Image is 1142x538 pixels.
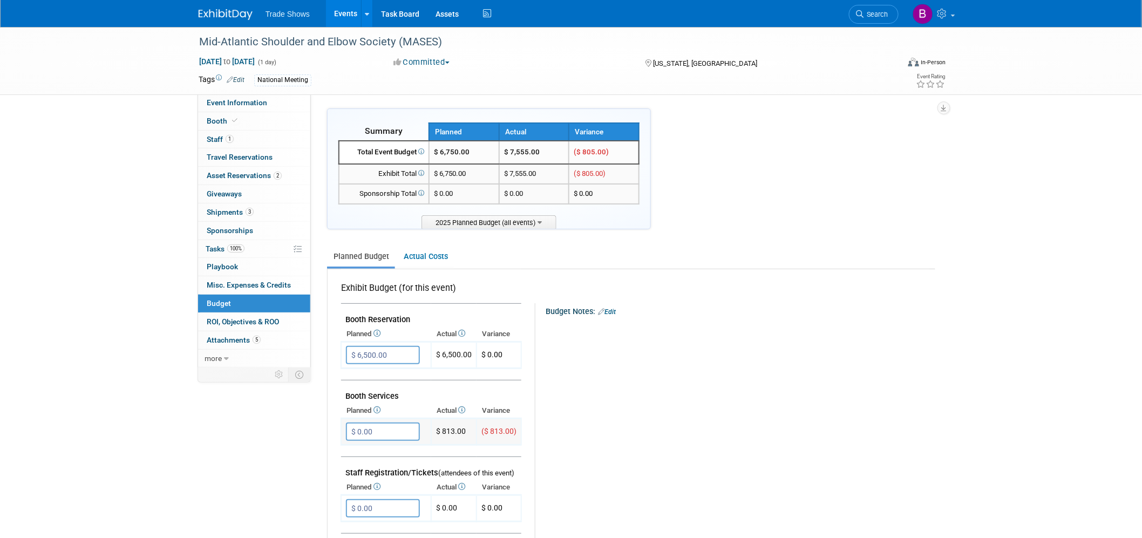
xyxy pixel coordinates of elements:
[207,226,253,235] span: Sponsorships
[429,123,499,141] th: Planned
[246,208,254,216] span: 3
[499,184,569,204] td: $ 0.00
[227,244,244,253] span: 100%
[365,126,403,136] span: Summary
[198,258,310,276] a: Playbook
[835,56,946,72] div: Event Format
[198,185,310,203] a: Giveaways
[206,244,244,253] span: Tasks
[653,59,757,67] span: [US_STATE], [GEOGRAPHIC_DATA]
[198,240,310,258] a: Tasks100%
[205,354,222,363] span: more
[195,32,882,52] div: Mid-Atlantic Shoulder and Elbow Society (MASES)
[274,172,282,180] span: 2
[344,189,424,199] div: Sponsorship Total
[257,59,276,66] span: (1 day)
[198,295,310,312] a: Budget
[207,262,238,271] span: Playbook
[477,403,521,418] th: Variance
[207,98,267,107] span: Event Information
[227,76,244,84] a: Edit
[477,326,521,342] th: Variance
[574,169,606,178] span: ($ 805.00)
[438,469,514,477] span: (attendees of this event)
[198,313,310,331] a: ROI, Objectives & ROO
[481,503,502,512] span: $ 0.00
[198,167,310,185] a: Asset Reservations2
[431,403,477,418] th: Actual
[546,303,934,317] div: Budget Notes:
[270,367,289,382] td: Personalize Event Tab Strip
[198,350,310,367] a: more
[477,480,521,495] th: Variance
[481,350,502,359] span: $ 0.00
[207,299,231,308] span: Budget
[574,189,593,198] span: $ 0.00
[434,189,453,198] span: $ 0.00
[921,58,946,66] div: In-Person
[390,57,454,68] button: Committed
[864,10,888,18] span: Search
[574,148,609,156] span: ($ 805.00)
[207,208,254,216] span: Shipments
[434,169,466,178] span: $ 6,750.00
[207,153,273,161] span: Travel Reservations
[266,10,310,18] span: Trade Shows
[499,123,569,141] th: Actual
[199,57,255,66] span: [DATE] [DATE]
[431,419,477,445] td: $ 813.00
[344,147,424,158] div: Total Event Budget
[341,457,521,480] td: Staff Registration/Tickets
[207,117,240,125] span: Booth
[849,5,899,24] a: Search
[207,135,234,144] span: Staff
[499,141,569,164] td: $ 7,555.00
[434,148,470,156] span: $ 6,750.00
[481,427,516,435] span: ($ 813.00)
[341,326,431,342] th: Planned
[569,123,639,141] th: Variance
[341,480,431,495] th: Planned
[198,276,310,294] a: Misc. Expenses & Credits
[908,58,919,66] img: Format-Inperson.png
[436,350,472,359] span: $ 6,500.00
[207,171,282,180] span: Asset Reservations
[198,331,310,349] a: Attachments5
[344,169,424,179] div: Exhibit Total
[198,94,310,112] a: Event Information
[207,336,261,344] span: Attachments
[207,281,291,289] span: Misc. Expenses & Credits
[341,304,521,327] td: Booth Reservation
[199,9,253,20] img: ExhibitDay
[431,495,477,522] td: $ 0.00
[916,74,946,79] div: Event Rating
[431,326,477,342] th: Actual
[341,403,431,418] th: Planned
[198,222,310,240] a: Sponsorships
[222,57,232,66] span: to
[198,203,310,221] a: Shipments3
[253,336,261,344] span: 5
[422,215,556,229] span: 2025 Planned Budget (all events)
[198,148,310,166] a: Travel Reservations
[226,135,234,143] span: 1
[232,118,237,124] i: Booth reservation complete
[207,317,279,326] span: ROI, Objectives & ROO
[913,4,933,24] img: Becca Rensi
[499,164,569,184] td: $ 7,555.00
[198,131,310,148] a: Staff1
[341,380,521,404] td: Booth Services
[254,74,311,86] div: National Meeting
[198,112,310,130] a: Booth
[289,367,311,382] td: Toggle Event Tabs
[397,247,454,267] a: Actual Costs
[199,74,244,86] td: Tags
[327,247,395,267] a: Planned Budget
[341,282,517,300] div: Exhibit Budget (for this event)
[598,308,616,316] a: Edit
[207,189,242,198] span: Giveaways
[431,480,477,495] th: Actual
